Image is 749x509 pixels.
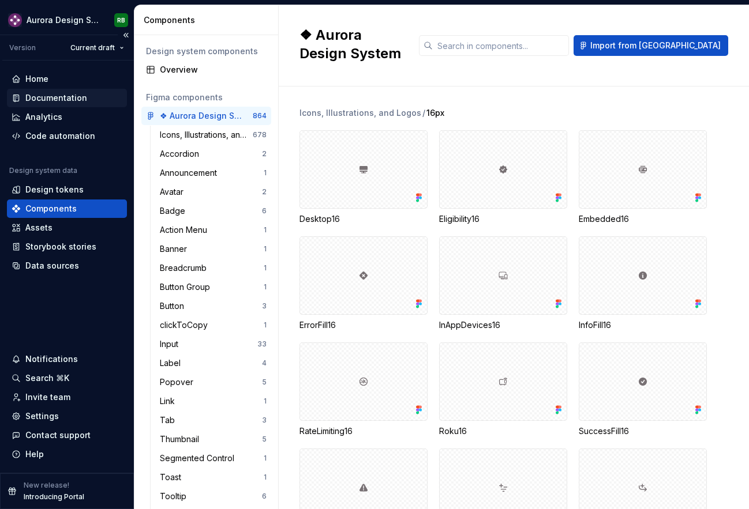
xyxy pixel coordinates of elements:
[7,407,127,425] a: Settings
[262,301,267,311] div: 3
[160,243,192,255] div: Banner
[160,224,212,236] div: Action Menu
[579,342,707,437] div: SuccessFill16
[257,340,267,349] div: 33
[7,89,127,107] a: Documentation
[264,454,267,463] div: 1
[7,108,127,126] a: Analytics
[299,213,428,225] div: Desktop16
[160,129,253,141] div: Icons, Illustrations, and Logos
[25,111,62,123] div: Analytics
[160,64,267,76] div: Overview
[155,316,271,334] a: clickToCopy1
[155,145,271,163] a: Accordion2
[155,468,271,487] a: Toast1
[24,481,69,490] p: New release!
[299,425,428,437] div: RateLimiting16
[579,319,707,331] div: InfoFill16
[264,282,267,292] div: 1
[160,319,212,331] div: clickToCopy
[155,126,271,144] a: Icons, Illustrations, and Logos678
[7,257,127,275] a: Data sources
[579,236,707,331] div: InfoFill16
[160,433,204,445] div: Thumbnail
[439,130,567,225] div: Eligibility16
[155,259,271,277] a: Breadcrumb1
[264,168,267,178] div: 1
[262,435,267,444] div: 5
[70,43,115,52] span: Current draft
[7,218,127,237] a: Assets
[262,416,267,425] div: 3
[146,92,267,103] div: Figma components
[7,426,127,444] button: Contact support
[299,130,428,225] div: Desktop16
[439,213,567,225] div: Eligibility16
[25,410,59,422] div: Settings
[262,492,267,501] div: 6
[590,40,721,51] span: Import from [GEOGRAPHIC_DATA]
[160,186,188,198] div: Avatar
[160,491,191,502] div: Tooltip
[264,225,267,235] div: 1
[439,319,567,331] div: InAppDevices16
[7,369,127,387] button: Search ⌘K
[2,7,132,32] button: Aurora Design SystemRB
[141,61,271,79] a: Overview
[155,297,271,315] a: Button3
[146,46,267,57] div: Design system components
[8,13,22,27] img: 35f87a10-d4cc-4919-b733-6cceb854e0f0.png
[160,357,185,369] div: Label
[155,202,271,220] a: Badge6
[25,130,95,142] div: Code automation
[439,425,567,437] div: Roku16
[117,16,125,25] div: RB
[160,205,190,217] div: Badge
[299,107,421,119] div: Icons, Illustrations, and Logos
[25,353,78,365] div: Notifications
[155,487,271,506] a: Tooltip6
[160,148,204,160] div: Accordion
[155,221,271,239] a: Action Menu1
[426,107,444,119] span: 16px
[25,241,96,252] div: Storybook stories
[160,167,222,179] div: Announcement
[7,180,127,199] a: Design tokens
[155,373,271,391] a: Popover5
[7,388,127,406] a: Invite team
[262,359,267,368] div: 4
[25,260,79,272] div: Data sources
[160,110,246,122] div: ❖ Aurora Design System
[155,278,271,296] a: Button Group1
[7,350,127,368] button: Notifications
[160,281,215,293] div: Button Group
[579,425,707,437] div: SuccessFill16
[299,26,405,63] h2: ❖ Aurora Design System
[160,453,239,464] div: Segmented Control
[299,319,428,331] div: ErrorFill16
[24,492,84,502] p: Introducing Portal
[9,166,77,175] div: Design system data
[7,199,127,218] a: Components
[9,43,36,52] div: Version
[155,411,271,429] a: Tab3
[155,164,271,182] a: Announcement1
[253,111,267,120] div: 864
[264,244,267,254] div: 1
[27,14,100,26] div: Aurora Design System
[25,73,48,85] div: Home
[155,392,271,410] a: Link1
[253,130,267,139] div: 678
[262,187,267,197] div: 2
[579,130,707,225] div: Embedded16
[160,376,198,388] div: Popover
[262,206,267,216] div: 6
[25,429,91,441] div: Contact support
[264,473,267,482] div: 1
[155,449,271,467] a: Segmented Control1
[160,338,183,350] div: Input
[25,203,77,214] div: Components
[160,472,186,483] div: Toast
[7,70,127,88] a: Home
[433,35,569,56] input: Search in components...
